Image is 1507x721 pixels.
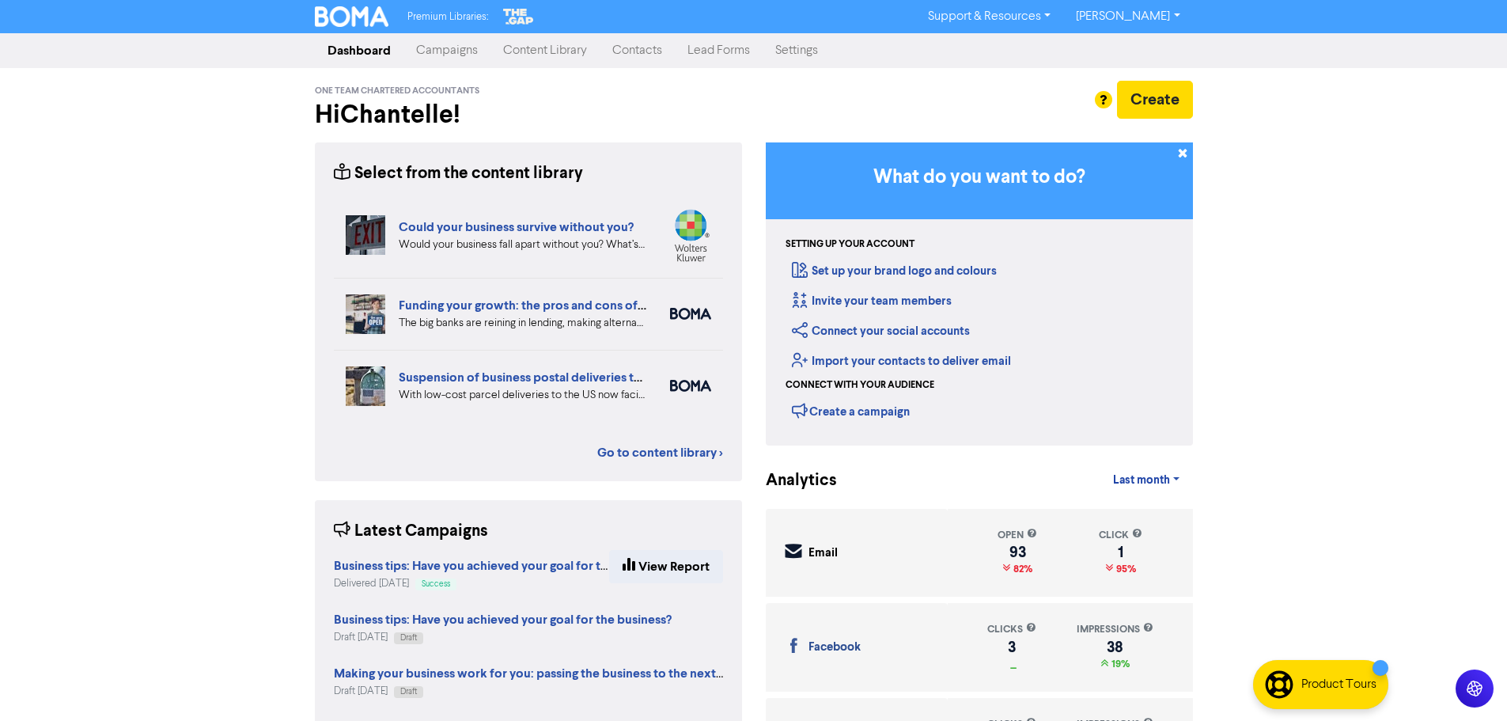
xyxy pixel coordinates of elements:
a: Lead Forms [675,35,763,66]
div: Facebook [808,639,861,657]
div: Draft [DATE] [334,630,672,645]
img: The Gap [501,6,536,27]
div: 93 [998,546,1037,559]
span: Draft [400,688,417,696]
div: Latest Campaigns [334,519,488,544]
a: Suspension of business postal deliveries to the [GEOGRAPHIC_DATA]: what options do you have? [399,370,956,385]
div: With low-cost parcel deliveries to the US now facing tariffs, many international postal services ... [399,387,646,404]
div: Setting up your account [786,237,914,252]
a: Settings [763,35,831,66]
div: The big banks are reining in lending, making alternative, non-bank lenders an attractive proposit... [399,315,646,332]
a: Contacts [600,35,675,66]
a: Could your business survive without you? [399,219,634,235]
div: open [998,528,1037,543]
img: wolterskluwer [670,209,711,262]
div: impressions [1077,622,1153,637]
div: 38 [1077,641,1153,654]
img: BOMA Logo [315,6,389,27]
a: Invite your team members [792,294,952,309]
div: Getting Started in BOMA [766,142,1193,446]
div: Analytics [766,469,817,493]
a: Dashboard [315,35,403,66]
span: Last month [1113,473,1170,488]
div: Email [808,545,838,563]
h2: Hi Chantelle ! [315,100,742,130]
button: Create [1117,81,1193,119]
span: 82% [1010,563,1032,575]
a: Business tips: Have you achieved your goal for the business? [334,614,672,627]
img: boma [670,308,711,320]
span: Draft [400,634,417,642]
div: Connect with your audience [786,378,934,393]
div: 3 [987,641,1036,654]
a: Connect your social accounts [792,324,970,339]
a: Campaigns [403,35,490,66]
div: 1 [1099,546,1142,559]
a: Making your business work for you: passing the business to the next generation [334,668,780,681]
span: 19% [1108,658,1130,670]
a: Go to content library > [597,443,723,462]
a: Business tips: Have you achieved your goal for the business? [334,560,672,573]
iframe: Chat Widget [1428,645,1507,721]
h3: What do you want to do? [789,166,1169,189]
strong: Making your business work for you: passing the business to the next generation [334,666,780,681]
div: clicks [987,622,1036,637]
a: [PERSON_NAME] [1063,4,1192,29]
a: Import your contacts to deliver email [792,354,1011,369]
a: View Report [609,550,723,583]
div: Select from the content library [334,161,583,186]
span: Success [422,580,450,588]
img: boma [670,380,711,392]
a: Set up your brand logo and colours [792,264,997,279]
div: Create a campaign [792,399,910,423]
div: click [1099,528,1142,543]
span: Premium Libraries: [407,12,488,22]
a: Funding your growth: the pros and cons of alternative lenders [399,298,746,313]
div: Delivered [DATE] [334,576,609,591]
span: 95% [1113,563,1136,575]
a: Support & Resources [915,4,1063,29]
span: _ [1007,658,1017,670]
span: One Team Chartered Accountants [315,85,479,97]
div: Draft [DATE] [334,684,723,699]
strong: Business tips: Have you achieved your goal for the business? [334,612,672,628]
strong: Business tips: Have you achieved your goal for the business? [334,558,672,574]
a: Last month [1100,465,1192,496]
a: Content Library [490,35,600,66]
div: Would your business fall apart without you? What’s your Plan B in case of accident, illness, or j... [399,237,646,253]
